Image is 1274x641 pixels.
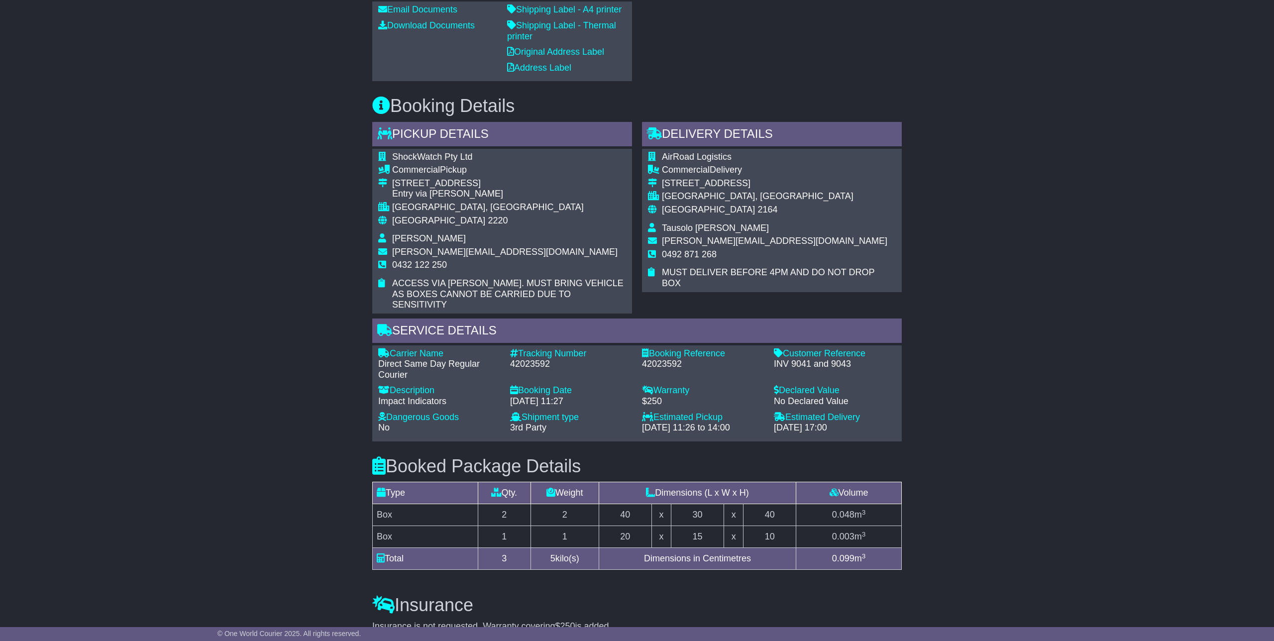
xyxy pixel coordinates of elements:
[373,482,478,504] td: Type
[599,526,651,548] td: 20
[642,385,764,396] div: Warranty
[796,526,902,548] td: m
[796,504,902,526] td: m
[774,359,896,370] div: INV 9041 and 9043
[599,482,796,504] td: Dimensions (L x W x H)
[642,359,764,370] div: 42023592
[642,412,764,423] div: Estimated Pickup
[373,526,478,548] td: Box
[743,526,796,548] td: 10
[510,385,632,396] div: Booking Date
[662,236,887,246] span: [PERSON_NAME][EMAIL_ADDRESS][DOMAIN_NAME]
[862,531,866,538] sup: 3
[392,233,466,243] span: [PERSON_NAME]
[662,165,710,175] span: Commercial
[372,96,902,116] h3: Booking Details
[531,526,599,548] td: 1
[392,152,472,162] span: ShockWatch Pty Ltd
[488,215,508,225] span: 2220
[774,385,896,396] div: Declared Value
[507,47,604,57] a: Original Address Label
[378,412,500,423] div: Dangerous Goods
[372,122,632,149] div: Pickup Details
[642,348,764,359] div: Booking Reference
[510,423,546,432] span: 3rd Party
[510,412,632,423] div: Shipment type
[862,509,866,516] sup: 3
[599,548,796,570] td: Dimensions in Centimetres
[662,223,769,233] span: Tausolo [PERSON_NAME]
[378,348,500,359] div: Carrier Name
[392,178,626,189] div: [STREET_ADDRESS]
[372,319,902,345] div: Service Details
[642,122,902,149] div: Delivery Details
[392,260,447,270] span: 0432 122 250
[796,482,902,504] td: Volume
[378,359,500,380] div: Direct Same Day Regular Courier
[478,482,531,504] td: Qty.
[372,595,902,615] h3: Insurance
[378,423,390,432] span: No
[531,548,599,570] td: kilo(s)
[372,456,902,476] h3: Booked Package Details
[507,20,616,41] a: Shipping Label - Thermal printer
[478,526,531,548] td: 1
[510,348,632,359] div: Tracking Number
[724,526,743,548] td: x
[392,165,440,175] span: Commercial
[757,205,777,214] span: 2164
[832,553,854,563] span: 0.099
[774,423,896,433] div: [DATE] 17:00
[662,249,717,259] span: 0492 871 268
[862,552,866,560] sup: 3
[510,359,632,370] div: 42023592
[662,165,896,176] div: Delivery
[662,178,896,189] div: [STREET_ADDRESS]
[378,20,475,30] a: Download Documents
[671,526,724,548] td: 15
[662,191,896,202] div: [GEOGRAPHIC_DATA], [GEOGRAPHIC_DATA]
[373,504,478,526] td: Box
[392,215,485,225] span: [GEOGRAPHIC_DATA]
[392,278,624,310] span: ACCESS VIA [PERSON_NAME]. MUST BRING VEHICLE AS BOXES CANNOT BE CARRIED DUE TO SENSITIVITY
[796,548,902,570] td: m
[507,63,571,73] a: Address Label
[392,165,626,176] div: Pickup
[378,396,500,407] div: Impact Indicators
[378,4,457,14] a: Email Documents
[392,202,626,213] div: [GEOGRAPHIC_DATA], [GEOGRAPHIC_DATA]
[531,504,599,526] td: 2
[662,267,874,288] span: MUST DELIVER BEFORE 4PM AND DO NOT DROP BOX
[724,504,743,526] td: x
[774,412,896,423] div: Estimated Delivery
[832,532,854,541] span: 0.003
[372,621,902,632] div: Insurance is not requested. Warranty covering is added.
[743,504,796,526] td: 40
[373,548,478,570] td: Total
[555,621,575,631] span: $250
[651,504,671,526] td: x
[507,4,622,14] a: Shipping Label - A4 printer
[217,630,361,638] span: © One World Courier 2025. All rights reserved.
[599,504,651,526] td: 40
[531,482,599,504] td: Weight
[651,526,671,548] td: x
[662,205,755,214] span: [GEOGRAPHIC_DATA]
[832,510,854,520] span: 0.048
[478,548,531,570] td: 3
[392,189,626,200] div: Entry via [PERSON_NAME]
[392,247,618,257] span: [PERSON_NAME][EMAIL_ADDRESS][DOMAIN_NAME]
[774,348,896,359] div: Customer Reference
[478,504,531,526] td: 2
[642,396,764,407] div: $250
[510,396,632,407] div: [DATE] 11:27
[550,553,555,563] span: 5
[774,396,896,407] div: No Declared Value
[642,423,764,433] div: [DATE] 11:26 to 14:00
[378,385,500,396] div: Description
[662,152,732,162] span: AirRoad Logistics
[671,504,724,526] td: 30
